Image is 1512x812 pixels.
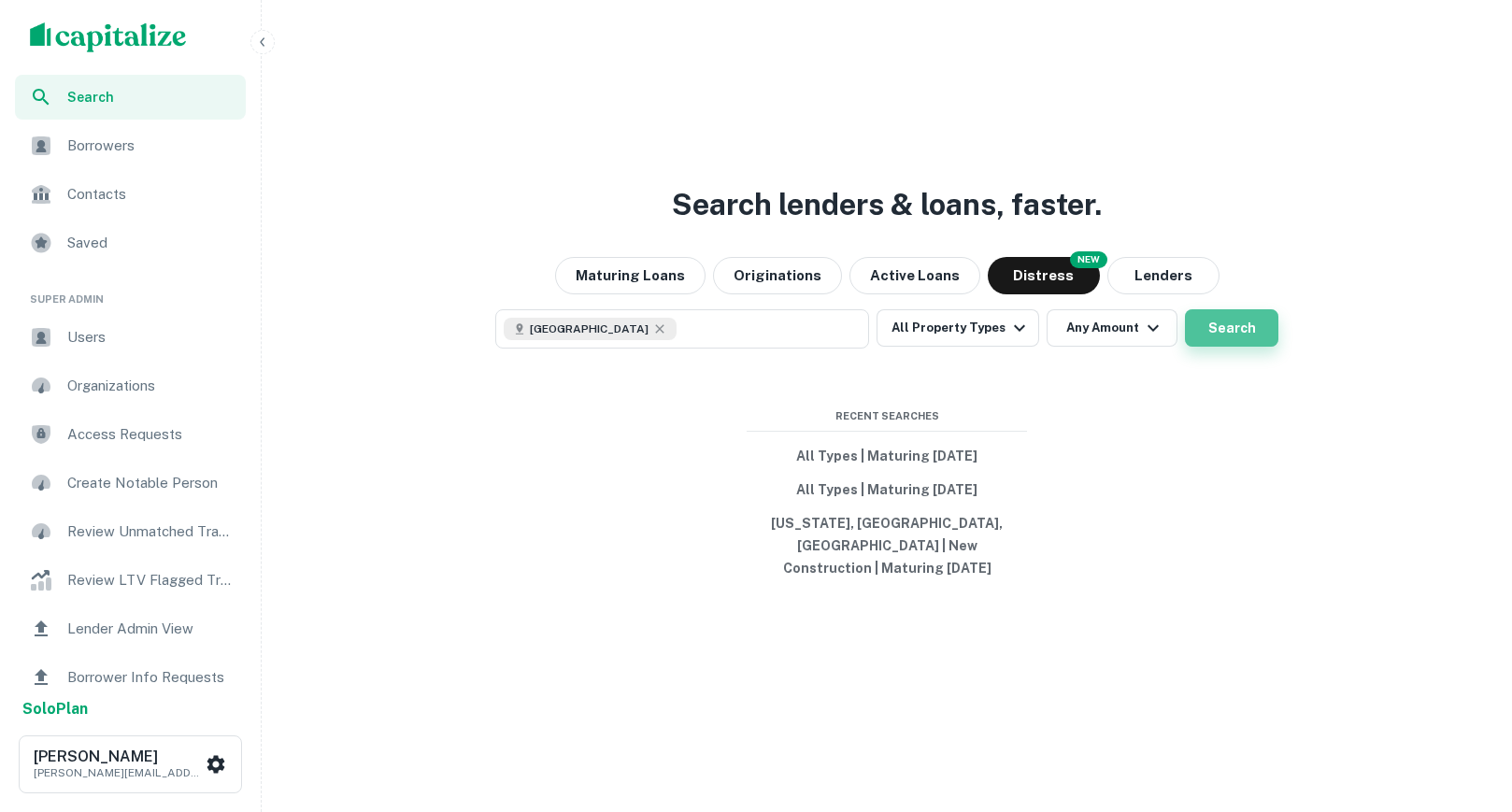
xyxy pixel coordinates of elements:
a: Organizations [15,363,246,408]
img: capitalize-logo.png [30,22,187,52]
div: NEW [1070,251,1107,268]
button: [PERSON_NAME][PERSON_NAME][EMAIL_ADDRESS][PERSON_NAME][DOMAIN_NAME] [19,735,242,793]
a: Create Notable Person [15,461,246,506]
button: All Types | Maturing [DATE] [747,439,1027,473]
button: All Types | Maturing [DATE] [747,473,1027,506]
a: SoloPlan [22,698,88,720]
button: [US_STATE], [GEOGRAPHIC_DATA], [GEOGRAPHIC_DATA] | New Construction | Maturing [DATE] [747,506,1027,585]
a: Borrowers [15,123,246,168]
button: [GEOGRAPHIC_DATA] [495,309,869,349]
button: Search [1185,309,1278,347]
span: Saved [67,232,235,254]
h6: [PERSON_NAME] [34,749,202,764]
a: Borrower Info Requests [15,655,246,700]
span: [GEOGRAPHIC_DATA] [530,321,649,337]
span: Borrower Info Requests [67,666,235,689]
span: Borrowers [67,135,235,157]
span: Access Requests [67,423,235,446]
a: Access Requests [15,412,246,457]
p: [PERSON_NAME][EMAIL_ADDRESS][PERSON_NAME][DOMAIN_NAME] [34,764,202,781]
iframe: Chat Widget [1419,662,1512,752]
span: Review Unmatched Transactions [67,520,235,543]
span: Review LTV Flagged Transactions [67,569,235,591]
a: Search [15,75,246,120]
strong: Solo Plan [22,700,88,718]
button: Lenders [1107,257,1220,294]
li: Super Admin [15,269,246,315]
a: Users [15,315,246,360]
span: Organizations [67,375,235,397]
a: Lender Admin View [15,606,246,651]
a: Saved [15,221,246,265]
h3: Search lenders & loans, faster. [672,182,1102,227]
span: Search [67,87,235,107]
span: Create Notable Person [67,472,235,494]
span: Lender Admin View [67,618,235,640]
button: Any Amount [1047,309,1177,347]
a: Review Unmatched Transactions [15,509,246,554]
button: Maturing Loans [555,257,706,294]
span: Recent Searches [747,408,1027,424]
a: Review LTV Flagged Transactions [15,558,246,603]
button: Originations [713,257,842,294]
button: Search distressed loans with lien and other non-mortgage details. [988,257,1100,294]
span: Contacts [67,183,235,206]
button: All Property Types [877,309,1039,347]
a: Contacts [15,172,246,217]
button: Active Loans [849,257,980,294]
span: Users [67,326,235,349]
